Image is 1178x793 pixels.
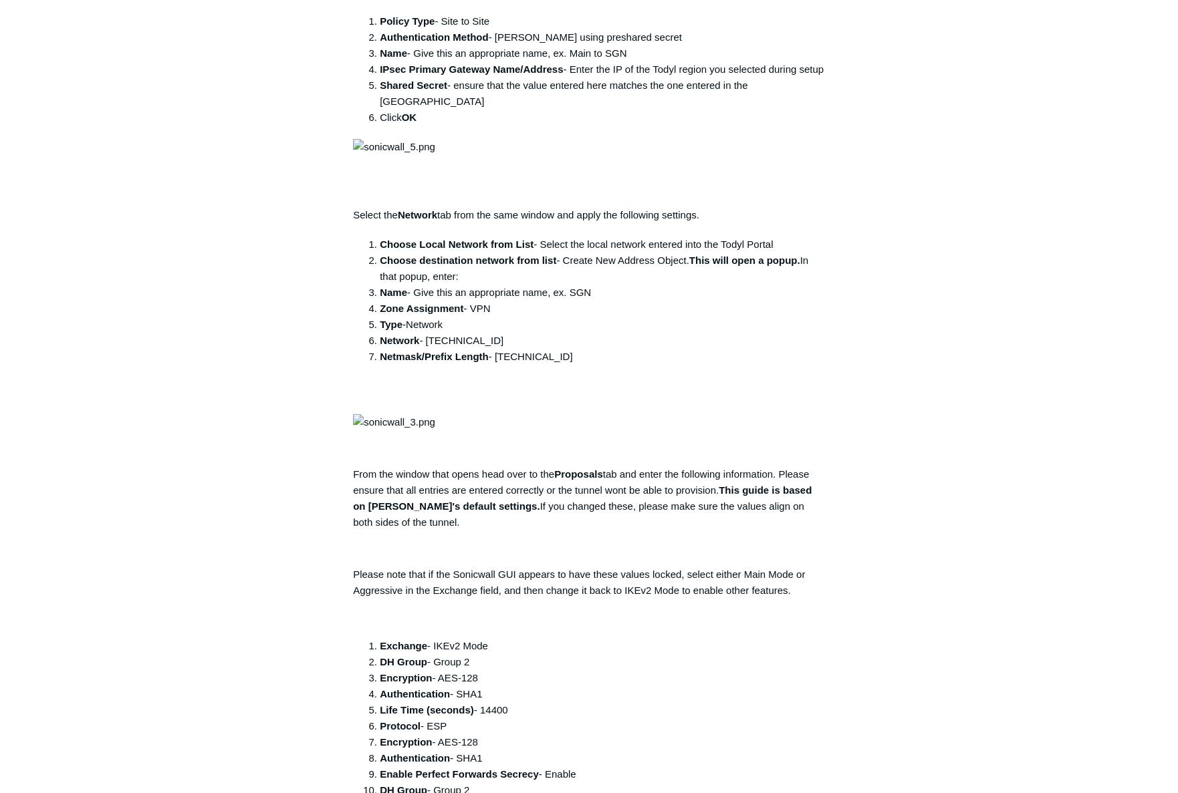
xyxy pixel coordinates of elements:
[380,688,450,699] strong: Authentication
[402,112,417,123] strong: OK
[380,702,825,718] li: - 14400
[380,61,825,77] div: - Enter the IP of the Todyl region you selected during setup
[380,656,427,667] strong: DH Group
[380,285,825,301] div: - Give this an appropriate name, ex. SGN
[380,704,474,716] strong: Life Time (seconds)
[380,80,447,91] strong: Shared Secret
[380,349,825,365] div: - [TECHNICAL_ID]
[380,255,556,266] strong: Choose destination network from list
[353,567,825,599] p: Please note that if the Sonicwall GUI appears to have these values locked, select either Main Mod...
[380,63,563,75] strong: IPsec Primary Gateway Name/Address
[380,734,825,750] li: - AES-128
[380,287,407,298] strong: Name
[380,333,825,349] div: - [TECHNICAL_ID]
[380,31,488,43] strong: Authentication Method
[353,466,825,530] p: From the window that opens head over to the tab and enter the following information. Please ensur...
[353,414,435,430] img: sonicwall_3.png
[380,638,825,654] li: - IKEv2 Mode
[689,255,800,266] strong: This will open a popup.
[380,351,489,362] strong: Netmask/Prefix Length
[380,335,419,346] strong: Network
[380,15,435,27] strong: Policy Type
[380,253,825,285] div: - Create New Address Object. In that popup, enter:
[380,317,825,333] div: -Network
[380,750,825,766] li: - SHA1
[353,139,435,155] img: sonicwall_5.png
[380,45,825,61] div: - Give this an appropriate name, ex. Main to SGN
[380,47,407,59] strong: Name
[380,736,432,748] strong: Encryption
[380,110,825,126] div: Click
[380,77,825,110] div: - ensure that the value entered here matches the one entered in the [GEOGRAPHIC_DATA]
[380,766,825,782] li: - Enable
[398,209,437,220] strong: Network
[380,640,427,651] strong: Exchange
[380,654,825,670] li: - Group 2
[380,301,825,317] div: - VPN
[380,686,825,702] li: - SHA1
[353,207,825,223] p: Select the tab from the same window and apply the following settings.
[380,672,432,683] strong: Encryption
[380,13,825,29] div: - Site to Site
[380,768,539,780] strong: Enable Perfect Forwards Secrecy
[380,303,463,314] strong: Zone Assignment
[380,752,450,764] strong: Authentication
[380,319,402,330] strong: Type
[380,239,534,250] strong: Choose Local Network from List
[353,484,812,512] strong: This guide is based on [PERSON_NAME]'s default settings.
[380,670,825,686] li: - AES-128
[380,720,421,732] strong: Protocol
[380,718,825,734] li: - ESP
[380,236,825,253] div: - Select the local network entered into the Todyl Portal
[554,468,603,480] strong: Proposals
[380,29,825,45] div: - [PERSON_NAME] using preshared secret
